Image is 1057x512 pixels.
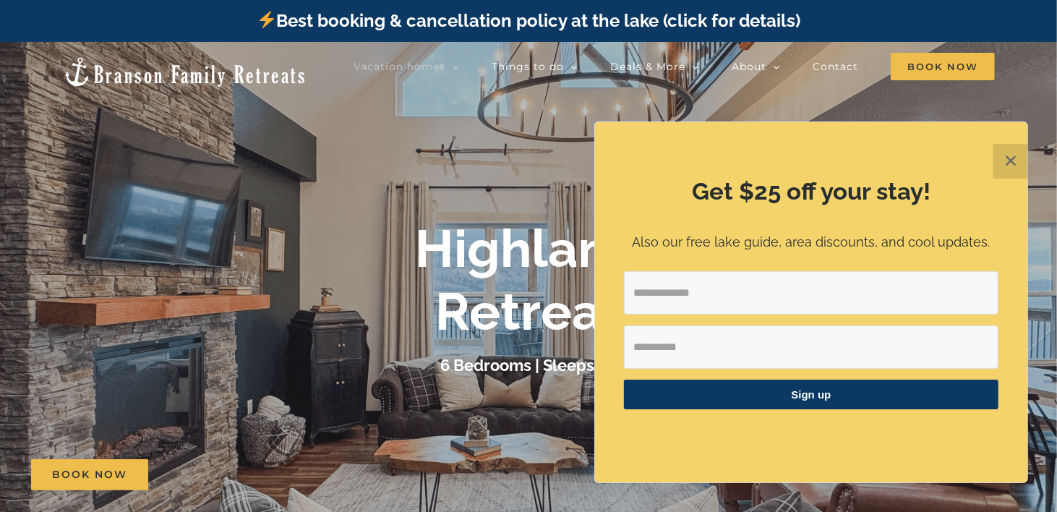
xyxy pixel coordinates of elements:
span: Book Now [52,469,127,481]
button: Close [993,144,1028,179]
a: Deals & More [610,52,699,81]
span: Contact [813,61,858,72]
span: Things to do [492,61,564,72]
p: Also our free lake guide, area discounts, and cool updates. [624,232,998,253]
span: About [732,61,766,72]
input: First Name [624,325,998,369]
p: ​ [624,427,998,443]
a: Best booking & cancellation policy at the lake (click for details) [257,10,800,31]
a: Vacation homes [354,52,459,81]
b: Highland Retreat [415,218,642,341]
img: ⚡️ [258,11,275,28]
img: Branson Family Retreats Logo [62,56,307,88]
button: Sign up [624,380,998,409]
a: About [732,52,780,81]
h3: 6 Bedrooms | Sleeps 24 [441,356,617,375]
span: Vacation homes [354,61,445,72]
h2: Get $25 off your stay! [624,175,998,208]
a: Contact [813,52,858,81]
span: Book Now [891,53,995,80]
a: Book Now [31,459,148,490]
span: Deals & More [610,61,685,72]
input: Email Address [624,271,998,315]
nav: Main Menu [354,52,995,81]
a: Things to do [492,52,578,81]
